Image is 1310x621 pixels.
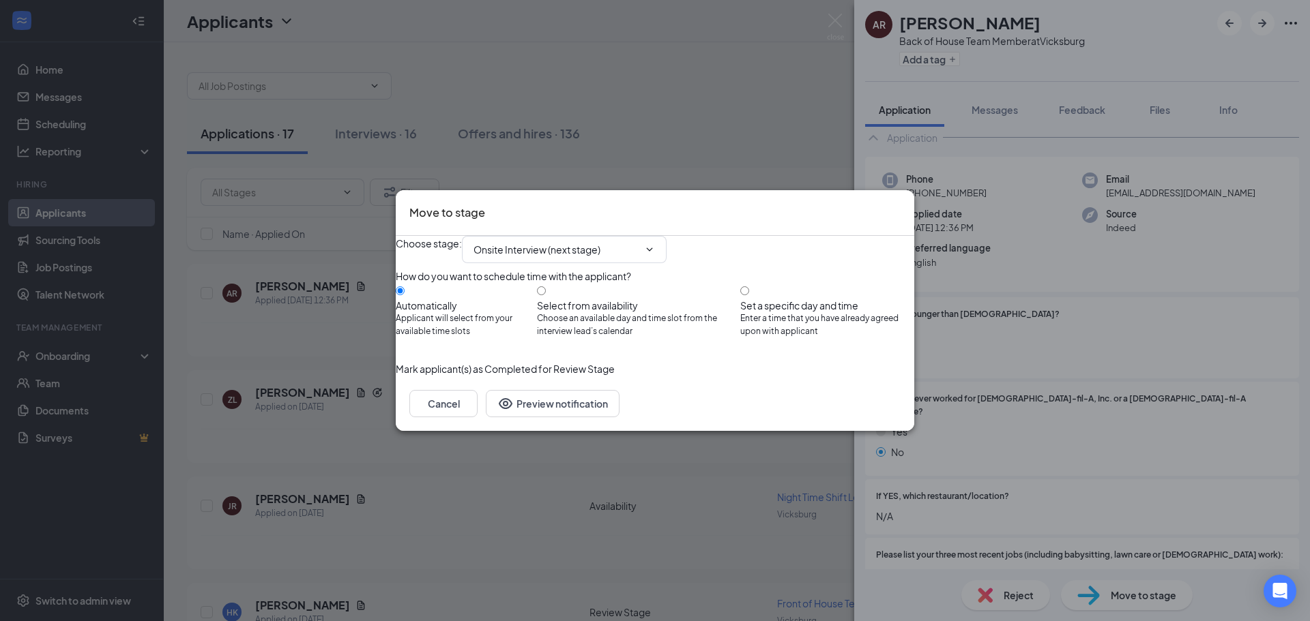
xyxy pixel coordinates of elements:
[396,361,615,376] span: Mark applicant(s) as Completed for Review Stage
[396,236,462,263] span: Choose stage :
[497,395,514,412] svg: Eye
[740,299,914,312] div: Set a specific day and time
[644,244,655,255] svg: ChevronDown
[396,299,537,312] div: Automatically
[1264,575,1296,607] div: Open Intercom Messenger
[396,312,537,338] span: Applicant will select from your available time slots
[537,299,740,312] div: Select from availability
[409,390,478,417] button: Cancel
[409,204,485,222] h3: Move to stage
[537,312,740,338] span: Choose an available day and time slot from the interview lead’s calendar
[740,312,914,338] span: Enter a time that you have already agreed upon with applicant
[396,269,914,284] div: How do you want to schedule time with the applicant?
[486,390,620,417] button: Preview notificationEye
